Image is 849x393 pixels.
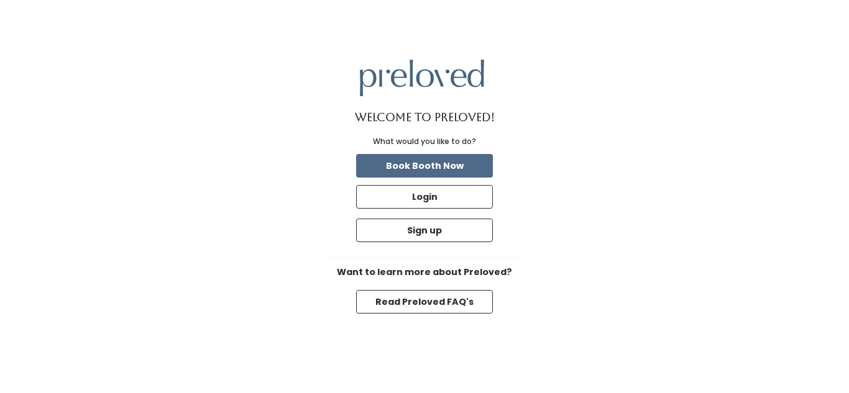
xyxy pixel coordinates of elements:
[331,268,518,278] h6: Want to learn more about Preloved?
[373,136,476,147] div: What would you like to do?
[355,111,495,124] h1: Welcome to Preloved!
[354,216,495,245] a: Sign up
[356,219,493,242] button: Sign up
[356,154,493,178] button: Book Booth Now
[360,60,484,96] img: preloved logo
[356,290,493,314] button: Read Preloved FAQ's
[356,185,493,209] button: Login
[354,183,495,211] a: Login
